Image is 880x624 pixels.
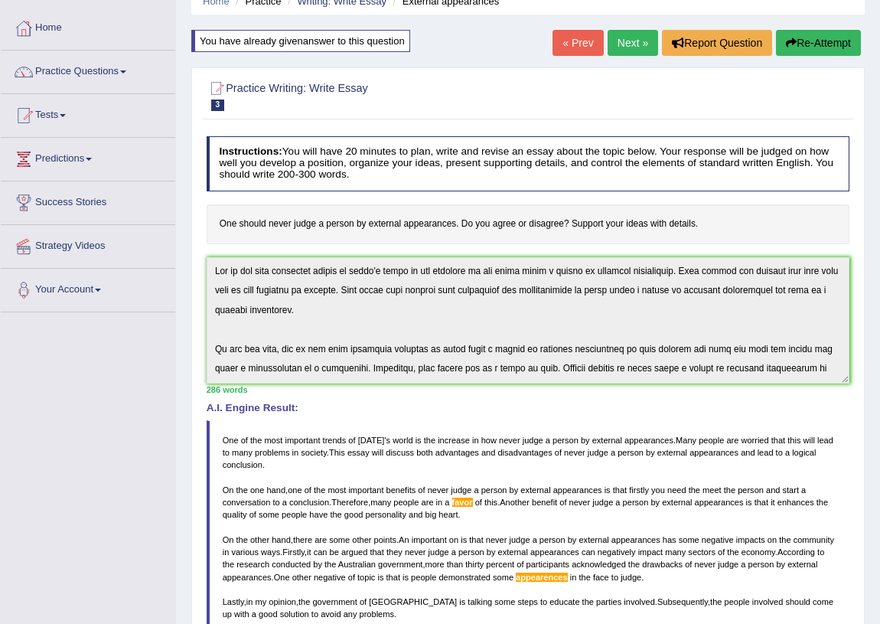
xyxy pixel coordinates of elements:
[418,485,425,495] span: of
[436,498,443,507] span: in
[223,609,232,619] span: up
[667,485,686,495] span: need
[288,485,301,495] span: one
[435,448,479,457] span: advantages
[621,573,641,582] span: judge
[259,609,278,619] span: good
[374,535,396,544] span: points
[241,436,248,445] span: of
[370,498,391,507] span: many
[628,560,640,569] span: the
[484,498,497,507] span: this
[498,547,528,557] span: external
[592,498,613,507] span: judge
[223,485,234,495] span: On
[399,535,409,544] span: An
[324,560,336,569] span: the
[393,498,419,507] span: people
[405,547,426,557] span: never
[347,448,370,457] span: essay
[458,547,484,557] span: person
[741,436,768,445] span: worried
[259,510,279,519] span: some
[493,573,513,582] span: some
[305,485,311,495] span: of
[372,448,383,457] span: will
[416,436,422,445] span: is
[223,547,230,557] span: in
[250,535,269,544] span: other
[1,7,175,45] a: Home
[662,30,772,56] button: Report Question
[191,30,410,52] div: You have already given answer to this question
[523,436,543,445] span: judge
[738,485,764,495] span: person
[438,436,470,445] span: increase
[358,436,385,445] span: [DATE]
[608,30,658,56] a: Next »
[386,547,403,557] span: they
[520,485,550,495] span: external
[424,436,435,445] span: the
[393,436,412,445] span: world
[474,485,478,495] span: a
[629,485,649,495] span: firstly
[776,30,861,56] button: Re-Attempt
[568,535,577,544] span: by
[274,573,290,582] span: One
[207,403,850,414] h4: A.I. Engine Result:
[481,448,495,457] span: and
[344,510,363,519] span: good
[592,436,622,445] span: external
[794,535,834,544] span: community
[779,535,790,544] span: the
[611,535,660,544] span: appearances
[313,560,322,569] span: by
[510,535,530,544] span: judge
[452,498,473,507] span: Possible spelling mistake. ‘favor’ is American English. (did you mean: favour)
[549,597,579,606] span: educate
[323,436,347,445] span: trends
[369,597,457,606] span: [GEOGRAPHIC_DATA]
[517,560,523,569] span: of
[768,535,777,544] span: on
[771,436,785,445] span: that
[231,547,259,557] span: various
[694,560,715,569] span: never
[596,597,621,606] span: parties
[236,560,269,569] span: research
[475,498,482,507] span: of
[223,436,239,445] span: One
[311,609,318,619] span: to
[1,94,175,132] a: Tests
[314,547,328,557] span: can
[702,485,722,495] span: meet
[411,573,436,582] span: people
[579,573,590,582] span: the
[366,510,406,519] span: personality
[378,560,422,569] span: government
[777,547,815,557] span: According
[377,573,383,582] span: is
[699,436,724,445] span: people
[618,448,644,457] span: person
[1,138,175,176] a: Predictions
[289,498,329,507] span: conclusion
[685,560,692,569] span: of
[348,436,355,445] span: of
[280,609,309,619] span: solution
[624,597,655,606] span: involved
[689,485,700,495] span: the
[250,436,262,445] span: the
[813,597,833,606] span: come
[572,560,626,569] span: acknowledged
[517,597,537,606] span: steps
[494,597,515,606] span: some
[314,485,325,495] span: the
[792,448,816,457] span: logical
[223,535,234,544] span: On
[223,498,271,507] span: conversation
[741,448,755,457] span: and
[593,573,609,582] span: face
[223,460,262,469] span: conclusion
